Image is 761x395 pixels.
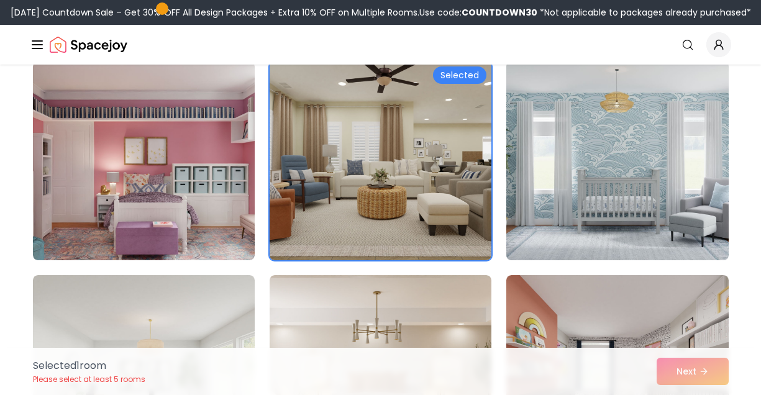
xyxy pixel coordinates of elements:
[33,358,145,373] p: Selected 1 room
[419,6,537,19] span: Use code:
[33,61,255,260] img: Room room-1
[501,57,734,265] img: Room room-3
[433,66,486,84] div: Selected
[50,32,127,57] a: Spacejoy
[462,6,537,19] b: COUNTDOWN30
[11,6,751,19] div: [DATE] Countdown Sale – Get 30% OFF All Design Packages + Extra 10% OFF on Multiple Rooms.
[537,6,751,19] span: *Not applicable to packages already purchased*
[270,61,491,260] img: Room room-2
[33,375,145,384] p: Please select at least 5 rooms
[30,25,731,65] nav: Global
[50,32,127,57] img: Spacejoy Logo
